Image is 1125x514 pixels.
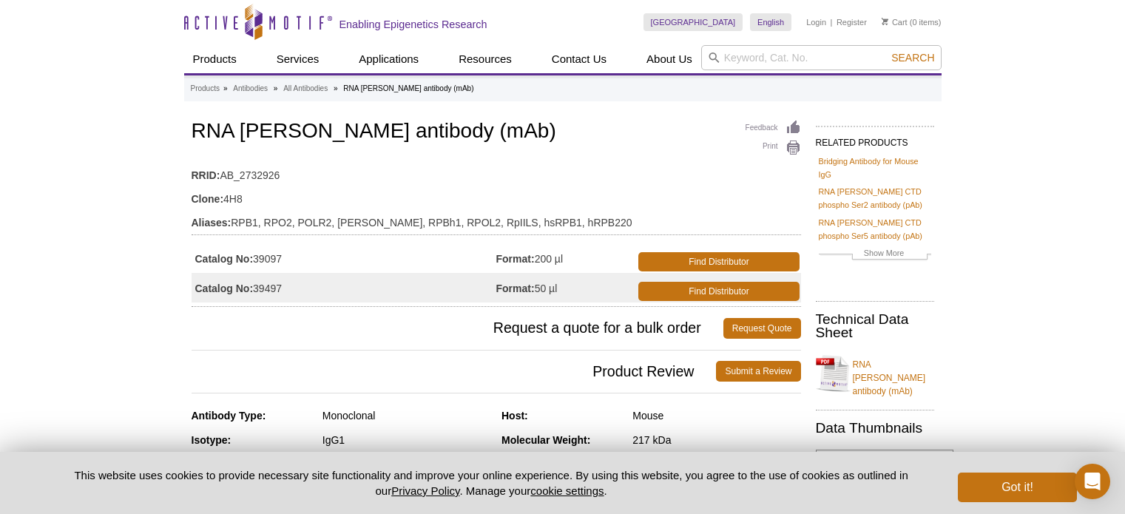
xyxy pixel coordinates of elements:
a: RNA [PERSON_NAME] CTD phospho Ser2 antibody (pAb) [819,185,931,212]
td: 4H8 [192,183,801,207]
a: Antibodies [233,82,268,95]
strong: Isotype: [192,434,232,446]
strong: RRID: [192,169,220,182]
span: Product Review [192,361,717,382]
a: All Antibodies [283,82,328,95]
h2: RELATED PRODUCTS [816,126,934,152]
a: RNA [PERSON_NAME] antibody (mAb) [816,349,934,398]
strong: Format: [496,252,535,266]
td: 39497 [192,273,496,302]
li: RNA [PERSON_NAME] antibody (mAb) [343,84,473,92]
strong: Host: [501,410,528,422]
strong: Aliases: [192,216,232,229]
button: Search [887,51,939,64]
a: Print [746,140,801,156]
a: Products [184,45,246,73]
span: Search [891,52,934,64]
input: Keyword, Cat. No. [701,45,942,70]
button: Got it! [958,473,1076,502]
a: Privacy Policy [391,484,459,497]
strong: Format: [496,282,535,295]
button: cookie settings [530,484,604,497]
li: (0 items) [882,13,942,31]
h1: RNA [PERSON_NAME] antibody (mAb) [192,120,801,145]
strong: Clone: [192,192,224,206]
div: 217 kDa [632,433,800,447]
a: Show More [819,246,931,263]
li: | [831,13,833,31]
a: About Us [638,45,701,73]
a: Find Distributor [638,282,799,301]
div: Monoclonal [322,409,490,422]
div: Mouse [632,409,800,422]
strong: Catalog No: [195,252,254,266]
a: Feedback [746,120,801,136]
div: Open Intercom Messenger [1075,464,1110,499]
p: This website uses cookies to provide necessary site functionality and improve your online experie... [49,467,934,498]
h2: Enabling Epigenetics Research [339,18,487,31]
img: Your Cart [882,18,888,25]
span: Request a quote for a bulk order [192,318,723,339]
h2: Technical Data Sheet [816,313,934,339]
a: Services [268,45,328,73]
li: » [274,84,278,92]
a: English [750,13,791,31]
a: RNA [PERSON_NAME] CTD phospho Ser5 antibody (pAb) [819,216,931,243]
td: 39097 [192,243,496,273]
a: Resources [450,45,521,73]
td: AB_2732926 [192,160,801,183]
a: Submit a Review [716,361,800,382]
li: » [223,84,228,92]
td: 50 µl [496,273,636,302]
a: Applications [350,45,428,73]
a: Login [806,17,826,27]
td: 200 µl [496,243,636,273]
strong: Catalog No: [195,282,254,295]
strong: Antibody Type: [192,410,266,422]
a: Bridging Antibody for Mouse IgG [819,155,931,181]
a: Products [191,82,220,95]
td: RPB1, RPO2, POLR2, [PERSON_NAME], RPBh1, RPOL2, RpIILS, hsRPB1, hRPB220 [192,207,801,231]
a: Register [837,17,867,27]
a: Contact Us [543,45,615,73]
a: [GEOGRAPHIC_DATA] [643,13,743,31]
h2: Data Thumbnails [816,422,934,435]
strong: Molecular Weight: [501,434,590,446]
li: » [334,84,338,92]
a: Find Distributor [638,252,799,271]
a: Cart [882,17,908,27]
div: IgG1 [322,433,490,447]
a: Request Quote [723,318,801,339]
